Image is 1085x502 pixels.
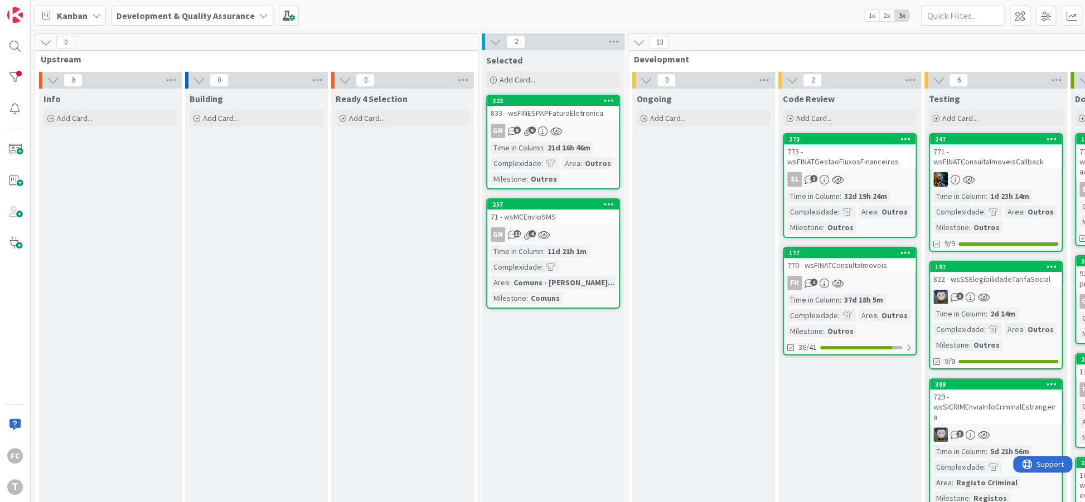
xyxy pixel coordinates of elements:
[933,339,969,351] div: Milestone
[491,261,541,273] div: Complexidade
[930,172,1062,187] div: JC
[506,35,525,48] span: 2
[840,294,841,306] span: :
[529,126,536,134] span: 6
[787,325,823,337] div: Milestone
[879,206,910,218] div: Outros
[930,290,1062,304] div: LS
[933,308,986,320] div: Time in Column
[933,172,948,187] img: JC
[657,74,676,87] span: 0
[543,142,545,154] span: :
[509,276,511,289] span: :
[879,10,894,21] span: 2x
[930,262,1062,272] div: 197
[930,389,1062,424] div: 729 - wsSICRIMEnviaInfoCriminalEstrangeira
[7,479,23,495] div: T
[933,206,984,218] div: Complexidade
[500,75,535,85] span: Add Card...
[543,245,545,257] span: :
[486,95,620,189] a: 323833 - wsFINESPAPFaturaEletronicaGNTime in Column:21d 16h 46mComplexidade:Area:OutrosMilestone:...
[840,190,841,202] span: :
[528,173,560,185] div: Outros
[952,476,953,489] span: :
[580,157,582,169] span: :
[491,227,505,242] div: GN
[841,294,886,306] div: 37d 18h 5m
[877,206,879,218] span: :
[933,461,984,473] div: Complexidade
[349,113,385,123] span: Add Card...
[487,209,619,224] div: 71 - wsMCEnvioSMS
[487,199,619,224] div: 25771 - wsMCEnvioSMS
[930,262,1062,286] div: 197822 - wsSSElegibilidadeTarifaSocial
[784,276,916,290] div: FH
[784,258,916,272] div: 770 - wsFINATConsultaImoveis
[949,74,968,87] span: 6
[486,198,620,309] a: 25771 - wsMCEnvioSMSGNTime in Column:11d 21h 1mComplexidade:Area:Comuns - [PERSON_NAME]...Milesto...
[930,144,1062,169] div: 771 - wsFINATConsultaImoveisCallback
[784,134,916,144] div: 273
[57,113,93,123] span: Add Card...
[984,206,986,218] span: :
[787,172,802,187] div: SL
[933,476,952,489] div: Area
[921,6,1005,26] input: Quick Filter...
[492,201,619,208] div: 257
[57,9,88,22] span: Kanban
[117,10,255,21] b: Development & Quality Assurance
[838,206,840,218] span: :
[637,93,672,104] span: Ongoing
[877,309,879,321] span: :
[56,36,75,49] span: 0
[1025,323,1057,335] div: Outros
[64,74,83,87] span: 0
[879,309,910,321] div: Outros
[986,190,987,202] span: :
[511,276,617,289] div: Comuns - [PERSON_NAME]...
[41,53,464,65] span: Upstream
[487,199,619,209] div: 257
[787,294,840,306] div: Time in Column
[935,263,1062,271] div: 197
[933,427,948,442] img: LS
[841,190,890,202] div: 32d 19h 24m
[487,124,619,138] div: GN
[798,342,817,353] span: 36/41
[933,290,948,304] img: LS
[783,93,835,104] span: Code Review
[203,113,239,123] span: Add Card...
[971,339,1002,351] div: Outros
[492,97,619,105] div: 323
[787,190,840,202] div: Time in Column
[650,36,669,49] span: 13
[859,206,877,218] div: Area
[933,445,986,457] div: Time in Column
[43,93,61,104] span: Info
[784,248,916,258] div: 177
[810,279,817,286] span: 2
[491,142,543,154] div: Time in Column
[944,238,955,250] span: 9/9
[487,227,619,242] div: GN
[1005,206,1023,218] div: Area
[582,157,614,169] div: Outros
[336,93,408,104] span: Ready 4 Selection
[953,476,1020,489] div: Registo Criminal
[823,221,825,233] span: :
[529,230,536,237] span: 4
[1005,323,1023,335] div: Area
[7,7,23,23] img: Visit kanbanzone.com
[787,221,823,233] div: Milestone
[789,135,916,143] div: 273
[984,461,986,473] span: :
[486,55,522,66] span: Selected
[514,126,521,134] span: 8
[487,106,619,120] div: 833 - wsFINESPAPFaturaEletronica
[514,230,521,237] span: 12
[942,113,978,123] span: Add Card...
[825,325,856,337] div: Outros
[944,355,955,367] span: 9/9
[210,74,229,87] span: 0
[491,157,541,169] div: Complexidade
